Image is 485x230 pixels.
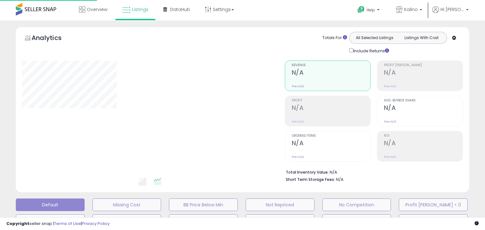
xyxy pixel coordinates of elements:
button: 91-180 [16,214,85,227]
small: Prev: N/A [292,120,304,124]
h2: N/A [384,140,463,148]
a: Hi [PERSON_NAME] [432,6,469,20]
button: 181-270 [93,214,161,227]
small: Prev: N/A [292,155,304,159]
button: Win BB [322,214,391,227]
a: Help [352,1,386,20]
span: Kalino [404,6,418,13]
h2: N/A [384,69,463,78]
b: Total Inventory Value: [286,170,329,175]
h2: N/A [292,140,370,148]
small: Prev: N/A [384,84,396,88]
button: Default [16,198,85,211]
small: Prev: N/A [384,155,396,159]
span: Profit [PERSON_NAME] [384,64,463,67]
span: N/A [336,176,344,182]
button: 271-365 [169,214,238,227]
strong: Copyright [6,221,29,227]
span: Overview [87,6,107,13]
a: Privacy Policy [82,221,110,227]
span: Listings [132,6,148,13]
button: Not Repriced [246,198,314,211]
span: Help [367,7,375,13]
span: Profit [292,99,370,102]
button: BB Price Below Min [169,198,238,211]
div: Include Returns [344,47,397,54]
li: N/A [286,168,458,175]
button: 365+ [246,214,314,227]
span: Avg. Buybox Share [384,99,463,102]
span: Revenue [292,64,370,67]
button: All Selected Listings [351,34,398,42]
button: Profit [PERSON_NAME] < 0 [399,198,468,211]
button: Listings With Cost [398,34,445,42]
b: Short Term Storage Fees: [286,177,335,182]
i: Get Help [357,6,365,14]
h2: N/A [292,104,370,113]
div: seller snap | | [6,221,110,227]
div: Totals For [322,35,347,41]
span: DataHub [170,6,190,13]
button: BB <10% [399,214,468,227]
h2: N/A [384,104,463,113]
button: Missing Cost [93,198,161,211]
button: No Competition [322,198,391,211]
h5: Analytics [32,33,74,44]
h2: N/A [292,69,370,78]
a: Terms of Use [54,221,81,227]
span: ROI [384,134,463,138]
span: Hi [PERSON_NAME] [440,6,464,13]
span: Ordered Items [292,134,370,138]
small: Prev: N/A [384,120,396,124]
small: Prev: N/A [292,84,304,88]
